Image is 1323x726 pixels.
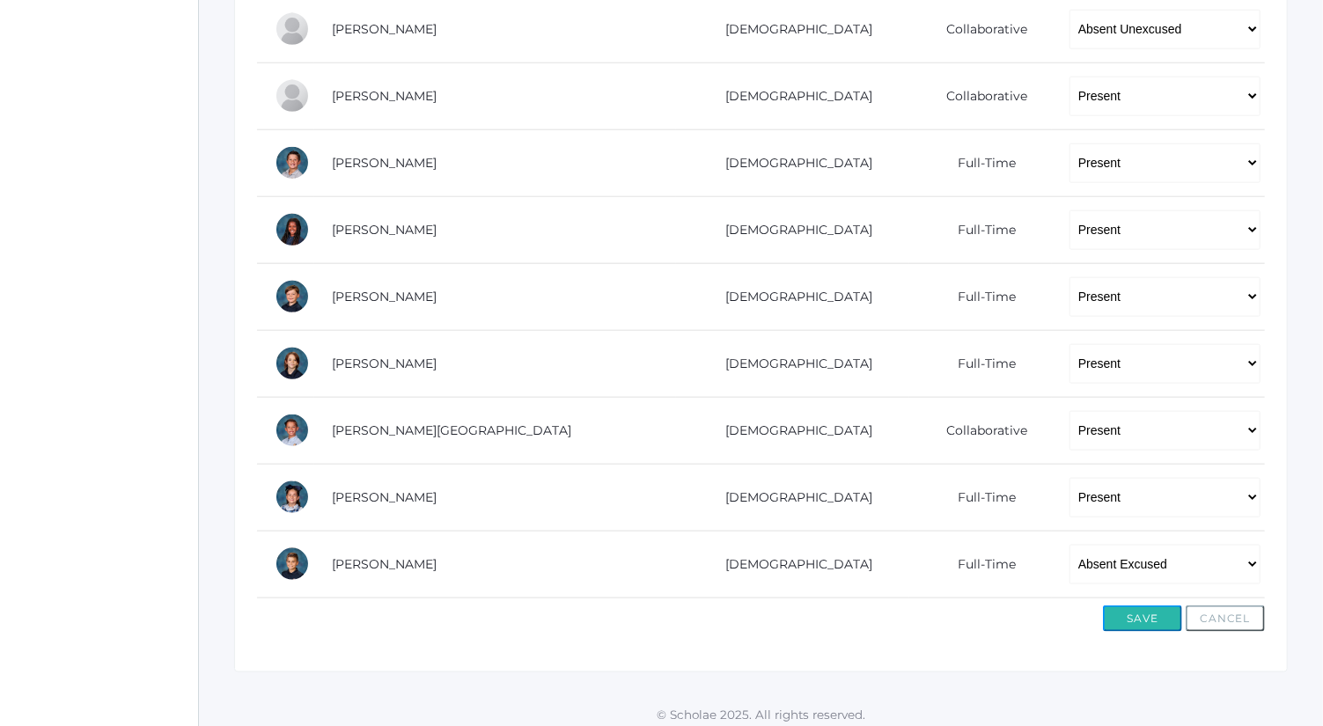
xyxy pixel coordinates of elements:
a: [PERSON_NAME][GEOGRAPHIC_DATA] [332,422,571,438]
a: [PERSON_NAME] [332,222,437,238]
a: [PERSON_NAME] [332,489,437,505]
a: [PERSON_NAME] [332,21,437,37]
button: Cancel [1186,605,1265,632]
a: [PERSON_NAME] [332,88,437,104]
div: Preston Veenendaal [275,413,310,448]
td: Full-Time [909,531,1052,598]
div: Pauline Harris [275,11,310,47]
button: Save [1103,605,1182,632]
td: [DEMOGRAPHIC_DATA] [676,330,910,397]
a: [PERSON_NAME] [332,155,437,171]
a: [PERSON_NAME] [332,356,437,371]
div: Levi Herrera [275,145,310,180]
td: Full-Time [909,263,1052,330]
td: Collaborative [909,397,1052,464]
td: Full-Time [909,464,1052,531]
div: Annabelle Yepiskoposyan [275,480,310,515]
div: Asher Pedersen [275,279,310,314]
td: Collaborative [909,62,1052,129]
td: [DEMOGRAPHIC_DATA] [676,464,910,531]
div: Norah Hosking [275,212,310,247]
td: [DEMOGRAPHIC_DATA] [676,531,910,598]
td: Full-Time [909,129,1052,196]
td: [DEMOGRAPHIC_DATA] [676,62,910,129]
a: [PERSON_NAME] [332,556,437,572]
a: [PERSON_NAME] [332,289,437,304]
td: [DEMOGRAPHIC_DATA] [676,196,910,263]
td: Full-Time [909,196,1052,263]
td: [DEMOGRAPHIC_DATA] [676,397,910,464]
div: Eli Henry [275,78,310,114]
td: Full-Time [909,330,1052,397]
div: Nathaniel Torok [275,346,310,381]
p: © Scholae 2025. All rights reserved. [199,706,1323,723]
div: Brayden Zacharia [275,546,310,582]
td: [DEMOGRAPHIC_DATA] [676,129,910,196]
td: [DEMOGRAPHIC_DATA] [676,263,910,330]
